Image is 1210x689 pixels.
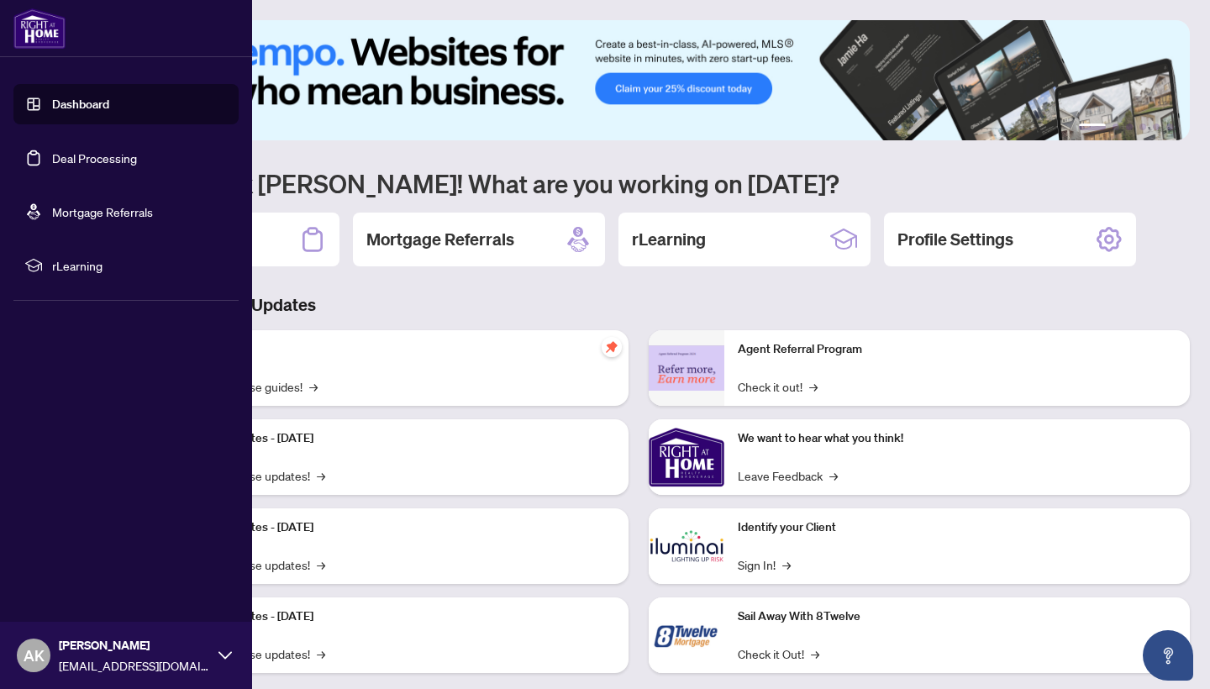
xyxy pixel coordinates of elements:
[13,8,66,49] img: logo
[59,656,210,675] span: [EMAIL_ADDRESS][DOMAIN_NAME]
[738,644,819,663] a: Check it Out!→
[809,377,818,396] span: →
[632,228,706,251] h2: rLearning
[602,337,622,357] span: pushpin
[649,597,724,673] img: Sail Away With 8Twelve
[738,429,1176,448] p: We want to hear what you think!
[738,555,791,574] a: Sign In!→
[649,419,724,495] img: We want to hear what you think!
[176,607,615,626] p: Platform Updates - [DATE]
[317,644,325,663] span: →
[738,377,818,396] a: Check it out!→
[649,345,724,392] img: Agent Referral Program
[52,204,153,219] a: Mortgage Referrals
[811,644,819,663] span: →
[52,256,227,275] span: rLearning
[1126,124,1133,130] button: 3
[738,518,1176,537] p: Identify your Client
[317,555,325,574] span: →
[317,466,325,485] span: →
[782,555,791,574] span: →
[1079,124,1106,130] button: 1
[1153,124,1160,130] button: 5
[176,340,615,359] p: Self-Help
[1166,124,1173,130] button: 6
[649,508,724,584] img: Identify your Client
[24,644,45,667] span: AK
[87,167,1190,199] h1: Welcome back [PERSON_NAME]! What are you working on [DATE]?
[738,340,1176,359] p: Agent Referral Program
[176,518,615,537] p: Platform Updates - [DATE]
[309,377,318,396] span: →
[897,228,1013,251] h2: Profile Settings
[52,150,137,166] a: Deal Processing
[738,466,838,485] a: Leave Feedback→
[1139,124,1146,130] button: 4
[59,636,210,655] span: [PERSON_NAME]
[52,97,109,112] a: Dashboard
[738,607,1176,626] p: Sail Away With 8Twelve
[1143,630,1193,681] button: Open asap
[87,293,1190,317] h3: Brokerage & Industry Updates
[1113,124,1119,130] button: 2
[176,429,615,448] p: Platform Updates - [DATE]
[366,228,514,251] h2: Mortgage Referrals
[87,20,1190,140] img: Slide 0
[829,466,838,485] span: →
